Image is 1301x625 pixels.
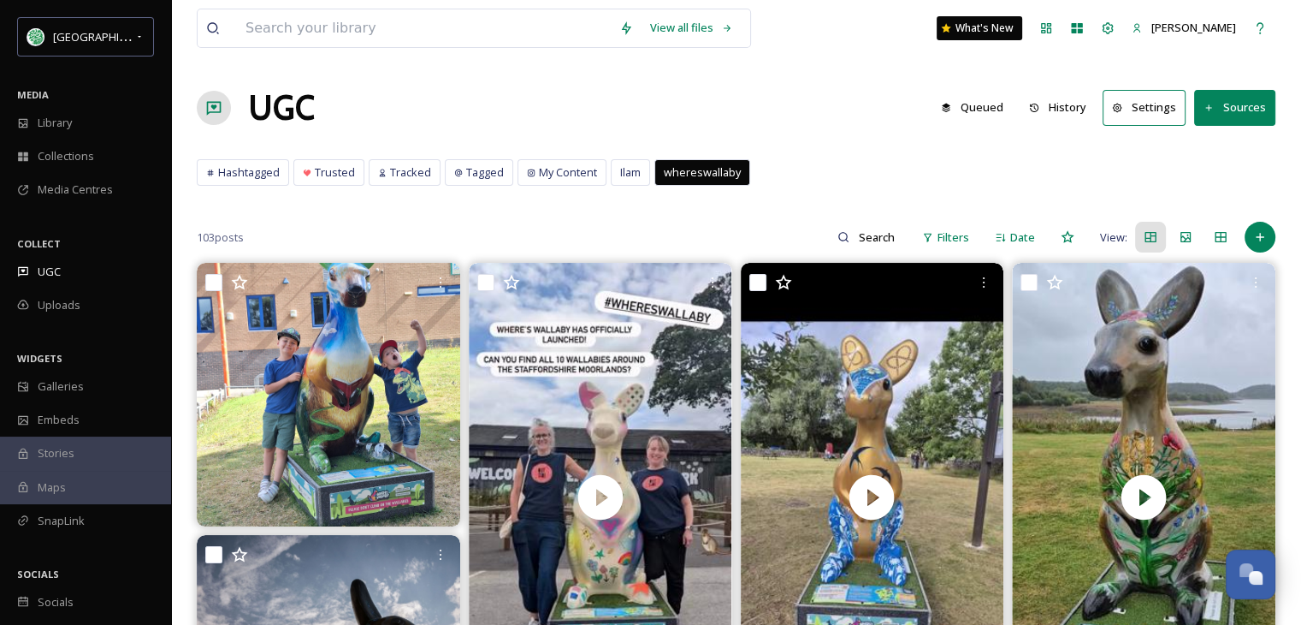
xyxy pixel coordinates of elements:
span: Ilam [620,164,641,181]
span: Hashtagged [218,164,280,181]
span: Trusted [315,164,355,181]
span: 103 posts [197,229,244,246]
img: Our wallabies have now all been herded in, are enjoying a well earned rest in their winter quarte... [197,263,460,527]
a: What's New [937,16,1022,40]
button: History [1020,91,1095,124]
img: Facebook%20Icon.png [27,28,44,45]
a: [PERSON_NAME] [1123,11,1245,45]
span: [GEOGRAPHIC_DATA] [53,28,162,45]
button: Sources [1194,90,1275,125]
input: Search [849,220,905,254]
span: whereswallaby [664,164,741,181]
span: Collections [38,148,94,164]
span: Tracked [390,164,431,181]
span: View: [1100,229,1127,246]
span: My Content [539,164,597,181]
button: Settings [1103,90,1186,125]
a: View all files [642,11,742,45]
span: Socials [38,594,74,610]
span: Maps [38,479,66,496]
span: Galleries [38,378,84,395]
span: Tagged [466,164,504,181]
span: COLLECT [17,237,61,250]
a: Queued [932,91,1020,124]
button: Queued [932,91,1012,124]
span: [PERSON_NAME] [1151,20,1236,35]
span: Stories [38,445,74,461]
span: Embeds [38,412,80,428]
a: History [1020,91,1103,124]
span: SOCIALS [17,568,59,580]
span: MEDIA [17,88,49,101]
span: Filters [937,229,969,246]
span: Media Centres [38,182,113,198]
input: Search your library [237,9,611,47]
span: Library [38,115,72,131]
span: UGC [38,264,61,280]
span: Date [1010,229,1035,246]
a: UGC [248,82,315,134]
span: WIDGETS [17,352,62,365]
span: Uploads [38,297,80,313]
button: Open Chat [1226,550,1275,599]
a: Settings [1103,90,1194,125]
span: SnapLink [38,513,85,529]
